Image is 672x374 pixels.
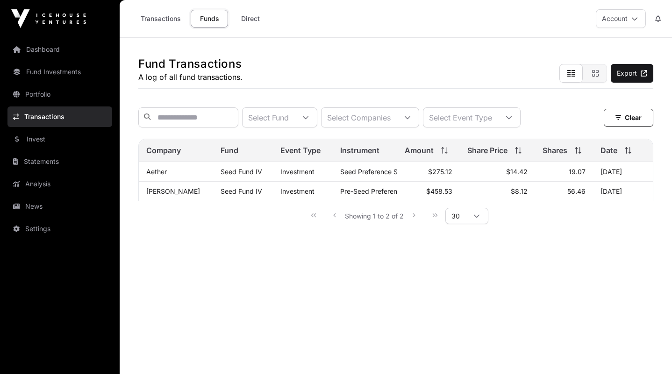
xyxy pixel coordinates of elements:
td: $8.12 [460,182,535,201]
span: Amount [405,145,434,156]
a: Analysis [7,174,112,194]
span: Company [146,145,181,156]
img: Icehouse Ventures Logo [11,9,86,28]
span: Investment [280,168,315,176]
span: Seed Preference Shares [340,168,415,176]
a: [PERSON_NAME] [146,187,200,195]
span: Investment [280,187,315,195]
a: Direct [232,10,269,28]
span: Share Price [467,145,508,156]
a: Transactions [135,10,187,28]
td: [DATE] [593,162,653,182]
span: Rows per page [446,208,465,224]
span: Fund [221,145,238,156]
span: Shares [543,145,567,156]
td: 19.07 [535,162,593,182]
span: Date [601,145,617,156]
td: $275.12 [397,162,460,182]
a: News [7,196,112,217]
a: Portfolio [7,84,112,105]
p: A log of all fund transactions. [138,71,243,83]
div: Select Companies [322,108,396,127]
button: Clear [604,109,653,127]
iframe: Chat Widget [625,329,672,374]
span: Seed Fund IV [221,187,262,195]
span: Instrument [340,145,379,156]
td: 56.46 [535,182,593,201]
div: Select Fund [243,108,294,127]
button: Account [596,9,646,28]
h1: Fund Transactions [138,56,243,71]
a: Aether [146,168,167,176]
a: Transactions [7,106,112,127]
span: Pre-Seed Preference Shares [340,187,428,195]
a: Funds [191,10,228,28]
a: Fund Investments [7,62,112,82]
a: Export [611,64,653,83]
a: Invest [7,129,112,149]
a: Statements [7,151,112,172]
span: Seed Fund IV [221,168,262,176]
td: $458.53 [397,182,460,201]
td: $14.42 [460,162,535,182]
div: Select Event Type [423,108,498,127]
td: [DATE] [593,182,653,201]
a: Settings [7,219,112,239]
span: Event Type [280,145,321,156]
a: Dashboard [7,39,112,60]
span: Showing 1 to 2 of 2 [345,212,404,220]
